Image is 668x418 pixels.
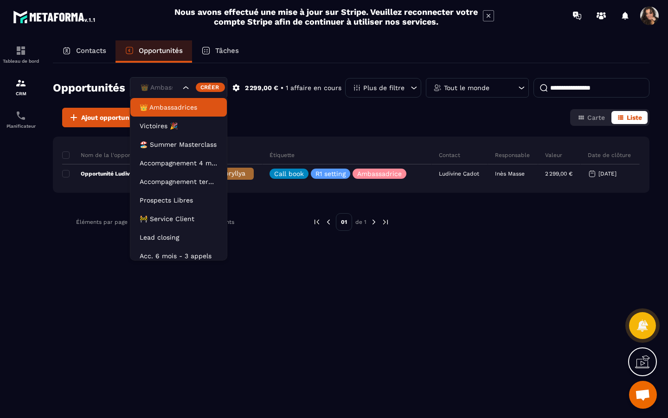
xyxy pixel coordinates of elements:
[2,38,39,71] a: formationformationTableau de bord
[588,151,631,159] p: Date de clôture
[132,211,174,233] div: Search for option
[629,381,657,409] a: Ouvrir le chat
[15,45,26,56] img: formation
[245,84,278,92] p: 2 299,00 €
[627,114,642,121] span: Liste
[587,114,605,121] span: Carte
[611,111,648,124] button: Liste
[76,219,128,225] p: Éléments par page
[370,218,378,226] img: next
[62,108,144,127] button: Ajout opportunité
[207,151,223,159] p: Phase
[572,111,610,124] button: Carte
[313,218,321,226] img: prev
[81,113,138,122] span: Ajout opportunité
[495,170,525,177] p: Inès Masse
[545,170,572,177] p: 2 299,00 €
[324,218,333,226] img: prev
[62,151,146,159] p: Nom de la l'opportunité
[174,7,478,26] h2: Nous avons effectué une mise à jour sur Stripe. Veuillez reconnecter votre compte Stripe afin de ...
[138,83,180,93] input: Search for option
[270,151,295,159] p: Étiquette
[192,40,248,63] a: Tâches
[2,71,39,103] a: formationformationCRM
[196,83,225,92] div: Créer
[274,170,304,177] p: Call book
[15,78,26,89] img: formation
[216,170,245,177] span: Appryllya
[355,218,366,226] p: de 1
[178,170,180,177] p: 0
[598,170,617,177] p: [DATE]
[2,124,39,129] p: Planificateur
[13,8,96,25] img: logo
[186,219,234,225] p: 1-1 sur 1 éléments
[545,151,562,159] p: Valeur
[286,84,341,92] p: 1 affaire en cours
[116,40,192,63] a: Opportunités
[336,213,352,231] p: 01
[15,110,26,121] img: scheduler
[439,151,460,159] p: Contact
[2,103,39,136] a: schedulerschedulerPlanificateur
[315,170,346,177] p: R1 setting
[136,217,153,227] span: 100
[495,151,530,159] p: Responsable
[53,78,125,97] h2: Opportunités
[53,40,116,63] a: Contacts
[2,91,39,96] p: CRM
[444,85,489,91] p: Tout le monde
[172,151,189,159] p: Statut
[2,59,39,64] p: Tableau de bord
[139,46,183,55] p: Opportunités
[363,85,405,91] p: Plus de filtre
[62,170,155,177] p: Opportunité Ludivine Cadot
[215,46,239,55] p: Tâches
[281,84,283,92] p: •
[381,218,390,226] img: next
[357,170,402,177] p: Ambassadrice
[130,77,227,98] div: Search for option
[153,217,161,227] input: Search for option
[76,46,106,55] p: Contacts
